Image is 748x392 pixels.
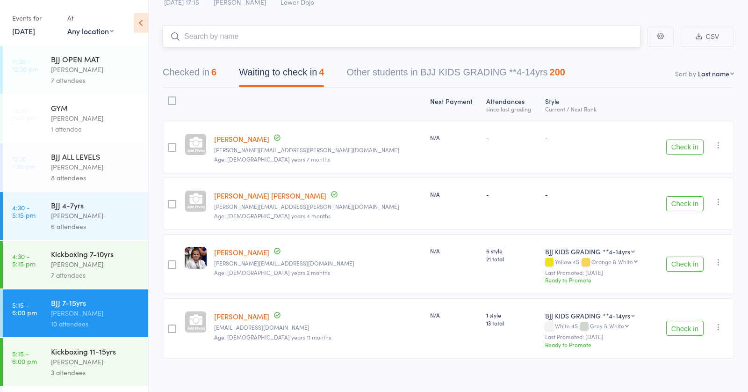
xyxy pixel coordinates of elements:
div: Ready to Promote [545,276,650,284]
div: BJJ ALL LEVELS [51,151,140,162]
div: - [545,133,650,141]
div: [PERSON_NAME] [51,113,140,124]
span: 21 total [486,255,538,263]
div: Atten­dances [482,92,541,117]
div: At [67,10,114,26]
button: Check in [666,196,704,211]
div: [PERSON_NAME] [51,162,140,172]
div: Kickboxing 7-10yrs [51,249,140,259]
div: Last name [698,69,729,78]
div: 8 attendees [51,172,140,183]
div: [PERSON_NAME] [51,259,140,270]
span: 13 total [486,319,538,327]
div: [PERSON_NAME] [51,308,140,318]
div: 3 attendees [51,367,140,378]
a: [PERSON_NAME] [214,134,269,144]
div: N/A [430,247,479,255]
div: 1 attendee [51,124,140,134]
div: Ready to Promote [545,340,650,348]
a: [PERSON_NAME] [214,311,269,321]
div: N/A [430,190,479,198]
div: 7 attendees [51,75,140,86]
div: [PERSON_NAME] [51,64,140,75]
a: 4:30 -5:15 pmKickboxing 7-10yrs[PERSON_NAME]7 attendees [3,241,148,288]
div: [PERSON_NAME] [51,356,140,367]
small: shaun@housedavis.co.uk [214,260,423,266]
div: since last grading [486,106,538,112]
div: BJJ KIDS GRADING **4-14yrs [545,311,630,320]
span: Age: [DEMOGRAPHIC_DATA] years 7 months [214,155,330,163]
div: 10 attendees [51,318,140,329]
div: - [486,190,538,198]
button: Check in [666,257,704,272]
a: [PERSON_NAME] [PERSON_NAME] [214,191,326,200]
div: Yellow 4S [545,259,650,266]
span: Age: [DEMOGRAPHIC_DATA] years 11 months [214,333,331,341]
span: 1 style [486,311,538,319]
div: [PERSON_NAME] [51,210,140,221]
button: Check in [666,140,704,155]
a: 5:15 -6:00 pmBJJ 7-15yrs[PERSON_NAME]10 attendees [3,289,148,337]
img: image1652896483.png [185,247,207,269]
a: [DATE] [12,26,35,36]
div: Next Payment [426,92,482,117]
a: 11:30 -12:30 pmBJJ OPEN MAT[PERSON_NAME]7 attendees [3,46,148,94]
div: 6 [211,67,216,77]
label: Sort by [675,69,696,78]
time: 5:15 - 6:00 pm [12,301,37,316]
time: 12:30 - 2:45 pm [12,106,36,121]
div: Events for [12,10,58,26]
div: 6 attendees [51,221,140,232]
div: Any location [67,26,114,36]
div: Grey & White [590,323,624,329]
div: GYM [51,103,140,113]
time: 12:30 - 1:30 pm [12,155,35,170]
div: N/A [430,311,479,319]
small: tonton2000@hotmail.com [214,324,423,331]
div: White 4S [545,323,650,331]
time: 5:15 - 6:00 pm [12,350,37,365]
div: 4 [319,67,324,77]
span: Age: [DEMOGRAPHIC_DATA] years 2 months [214,268,330,276]
time: 4:30 - 5:15 pm [12,204,36,219]
div: BJJ 7-15yrs [51,297,140,308]
time: 11:30 - 12:30 pm [12,58,38,73]
div: Style [541,92,654,117]
div: BJJ OPEN MAT [51,54,140,64]
span: Age: [DEMOGRAPHIC_DATA] years 4 months [214,212,331,220]
button: Checked in6 [163,62,216,87]
a: 12:30 -1:30 pmBJJ ALL LEVELS[PERSON_NAME]8 attendees [3,143,148,191]
div: - [545,190,650,198]
div: 200 [550,67,565,77]
button: Check in [666,321,704,336]
button: CSV [681,27,734,47]
input: Search by name [163,26,640,47]
div: - [486,133,538,141]
div: N/A [430,133,479,141]
small: emma.arricale@yahoo.com [214,147,423,153]
time: 4:30 - 5:15 pm [12,252,36,267]
small: Last Promoted: [DATE] [545,333,650,340]
button: Waiting to check in4 [239,62,324,87]
button: Other students in BJJ KIDS GRADING **4-14yrs200 [346,62,565,87]
a: 4:30 -5:15 pmBJJ 4-7yrs[PERSON_NAME]6 attendees [3,192,148,240]
div: BJJ KIDS GRADING **4-14yrs [545,247,630,256]
span: 6 style [486,247,538,255]
div: Orange & White [591,259,633,265]
div: BJJ 4-7yrs [51,200,140,210]
small: Last Promoted: [DATE] [545,269,650,276]
a: [PERSON_NAME] [214,247,269,257]
a: 5:15 -6:00 pmKickboxing 11-15yrs[PERSON_NAME]3 attendees [3,338,148,386]
a: 12:30 -2:45 pmGYM[PERSON_NAME]1 attendee [3,95,148,142]
div: 7 attendees [51,270,140,281]
div: Kickboxing 11-15yrs [51,346,140,356]
div: Current / Next Rank [545,106,650,112]
small: emma.arricale@yahoo.com [214,203,423,210]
